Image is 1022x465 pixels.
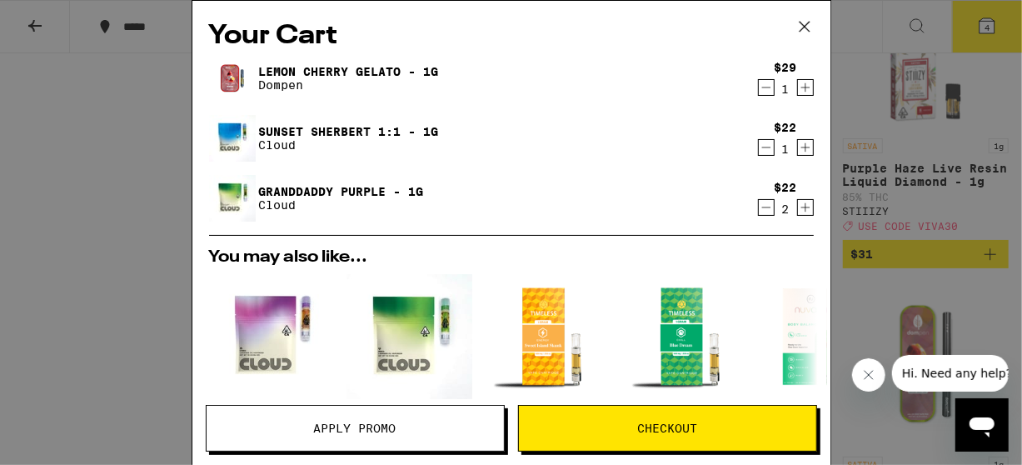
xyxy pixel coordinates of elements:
div: 1 [775,142,797,156]
img: Nuvata (CA) - Body 9:1 - Lime - 1g [762,274,887,399]
a: Sunset Sherbert 1:1 - 1g [259,125,439,138]
p: Cloud [259,138,439,152]
div: $29 [775,61,797,74]
button: Checkout [518,405,817,452]
div: $22 [775,181,797,194]
img: Timeless - Sweet Island Skunk - 1g [486,274,611,399]
button: Increment [797,139,814,156]
span: Checkout [637,422,697,434]
iframe: Close message [852,358,885,392]
iframe: Message from company [892,355,1009,392]
span: Hi. Need any help? [10,12,120,25]
h2: You may also like... [209,249,814,266]
p: Cloud [259,198,424,212]
button: Increment [797,199,814,216]
button: Decrement [758,79,775,96]
img: Cloud - Mango Mirage - 1g [347,274,472,399]
img: Timeless - Blue Dream - 1g [624,274,749,399]
iframe: Button to launch messaging window [955,398,1009,452]
div: 2 [775,202,797,216]
h2: Your Cart [209,17,814,55]
button: Decrement [758,199,775,216]
a: Granddaddy Purple - 1g [259,185,424,198]
div: 1 [775,82,797,96]
img: Cloud - Runtz - 1g [209,274,334,399]
span: Apply Promo [314,422,396,434]
button: Increment [797,79,814,96]
img: Granddaddy Purple - 1g [209,175,256,222]
img: Lemon Cherry Gelato - 1g [209,55,256,102]
div: $22 [775,121,797,134]
button: Apply Promo [206,405,505,452]
button: Decrement [758,139,775,156]
p: Dompen [259,78,439,92]
a: Lemon Cherry Gelato - 1g [259,65,439,78]
img: Sunset Sherbert 1:1 - 1g [209,115,256,162]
